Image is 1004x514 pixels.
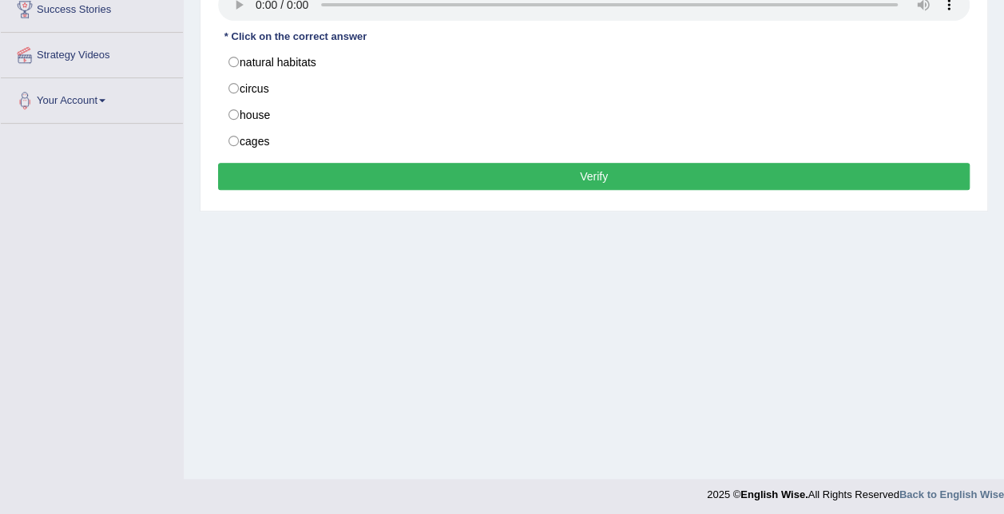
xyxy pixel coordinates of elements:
[218,49,970,76] label: natural habitats
[218,128,970,155] label: cages
[899,488,1004,500] a: Back to English Wise
[1,33,183,73] a: Strategy Videos
[218,75,970,102] label: circus
[707,479,1004,502] div: 2025 © All Rights Reserved
[218,163,970,190] button: Verify
[1,78,183,118] a: Your Account
[218,101,970,128] label: house
[218,29,373,44] div: * Click on the correct answer
[740,488,808,500] strong: English Wise.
